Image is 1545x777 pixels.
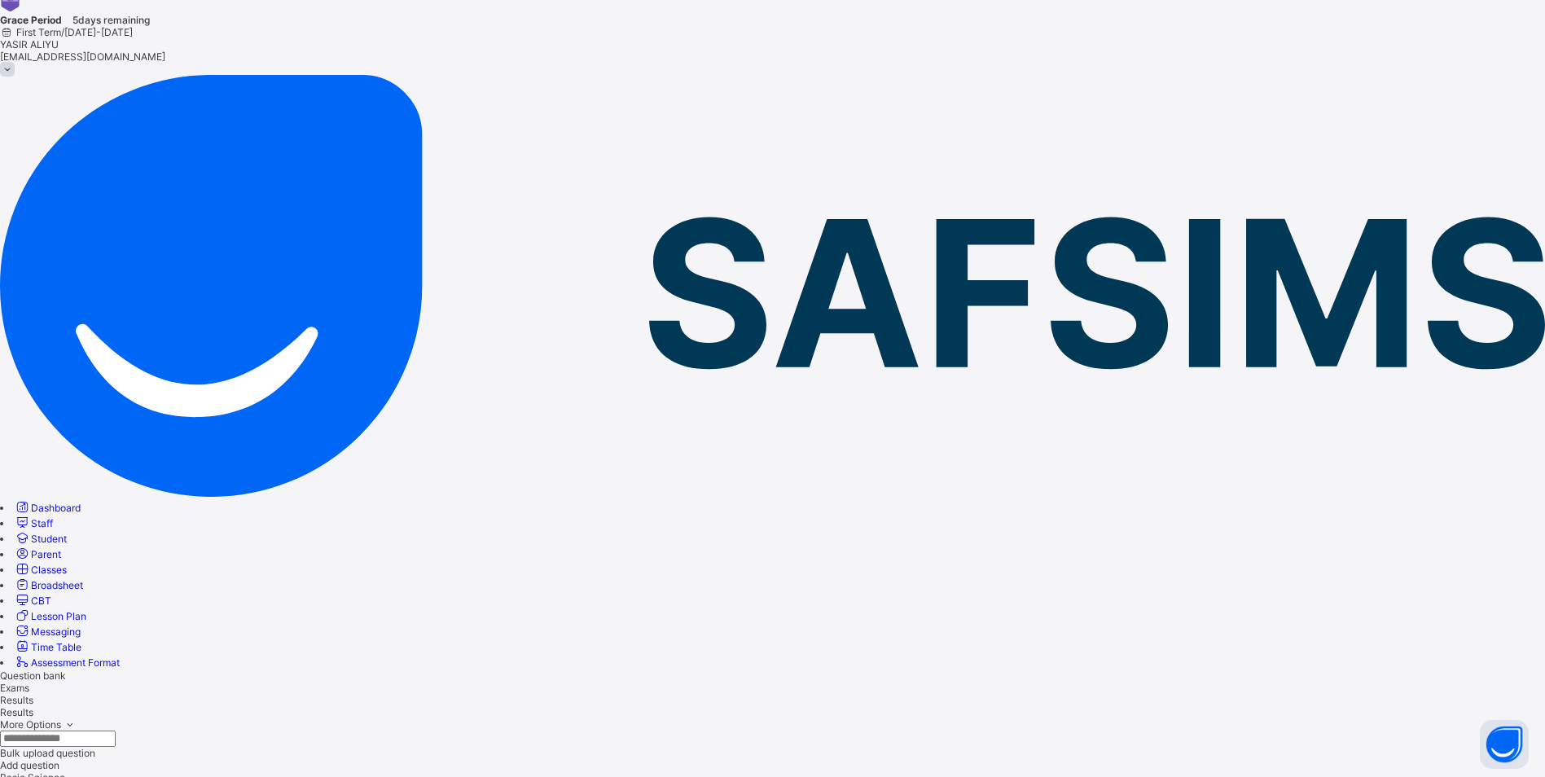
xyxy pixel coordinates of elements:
a: Classes [14,564,67,576]
span: Messaging [31,626,81,638]
span: Parent [31,548,61,560]
a: Parent [14,548,61,560]
a: Student [14,533,67,545]
span: Lesson Plan [31,610,86,622]
a: Staff [14,517,53,529]
a: CBT [14,595,51,607]
a: Lesson Plan [14,610,86,622]
span: Broadsheet [31,579,83,591]
a: Broadsheet [14,579,83,591]
a: Dashboard [14,502,81,514]
span: Staff [31,517,53,529]
a: Assessment Format [14,656,120,669]
button: Open asap [1480,720,1529,769]
a: Messaging [14,626,81,638]
span: Assessment Format [31,656,120,669]
span: Dashboard [31,502,81,514]
span: CBT [31,595,51,607]
span: 5 days remaining [72,14,150,26]
span: Time Table [31,641,81,653]
a: Time Table [14,641,81,653]
span: Student [31,533,67,545]
span: Classes [31,564,67,576]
